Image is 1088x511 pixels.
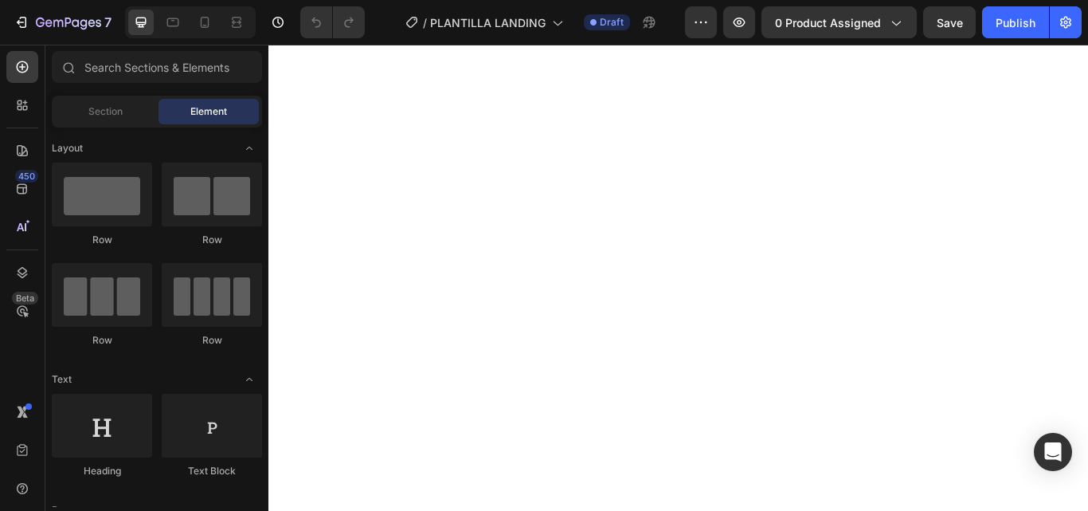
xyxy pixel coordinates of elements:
[88,104,123,119] span: Section
[6,6,119,38] button: 7
[162,464,262,478] div: Text Block
[15,170,38,183] div: 450
[237,367,262,392] span: Toggle open
[300,6,365,38] div: Undo/Redo
[600,15,624,29] span: Draft
[982,6,1049,38] button: Publish
[923,6,976,38] button: Save
[52,464,152,478] div: Heading
[268,45,1088,511] iframe: Design area
[162,233,262,247] div: Row
[430,14,546,31] span: PLANTILLA LANDING
[52,372,72,387] span: Text
[52,141,83,155] span: Layout
[190,104,227,119] span: Element
[937,16,963,29] span: Save
[52,233,152,247] div: Row
[162,333,262,348] div: Row
[996,14,1035,31] div: Publish
[775,14,881,31] span: 0 product assigned
[12,292,38,305] div: Beta
[1034,433,1072,471] div: Open Intercom Messenger
[52,333,152,348] div: Row
[761,6,917,38] button: 0 product assigned
[52,51,262,83] input: Search Sections & Elements
[104,13,112,32] p: 7
[423,14,427,31] span: /
[237,136,262,161] span: Toggle open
